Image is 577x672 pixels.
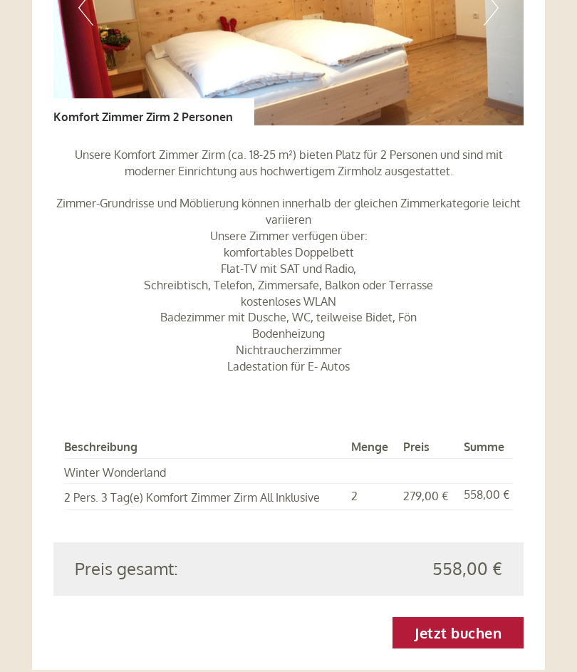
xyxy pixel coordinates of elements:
div: Preis gesamt: [64,557,288,581]
td: 2 Pers. 3 Tag(e) Komfort Zimmer Zirm All Inklusive [64,484,345,510]
a: Jetzt buchen [393,617,524,648]
div: Berghotel Alpenrast [21,41,230,53]
th: Beschreibung [64,436,345,458]
span: 279,00 € [403,489,448,503]
th: Preis [397,436,458,458]
div: Komfort Zimmer Zirm 2 Personen [53,98,254,125]
td: 2 [345,484,397,510]
td: Winter Wonderland [64,458,345,484]
th: Summe [458,436,513,458]
p: Unsere Komfort Zimmer Zirm (ca. 18-25 m²) bieten Platz für 2 Personen und sind mit moderner Einri... [53,147,524,375]
th: Menge [345,436,397,458]
td: 558,00 € [458,484,513,510]
button: Senden [374,369,470,400]
small: 13:19 [21,69,230,79]
span: 558,00 € [432,557,502,581]
div: Guten Tag, wie können wir Ihnen helfen? [11,38,237,82]
div: Samstag [200,11,270,35]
